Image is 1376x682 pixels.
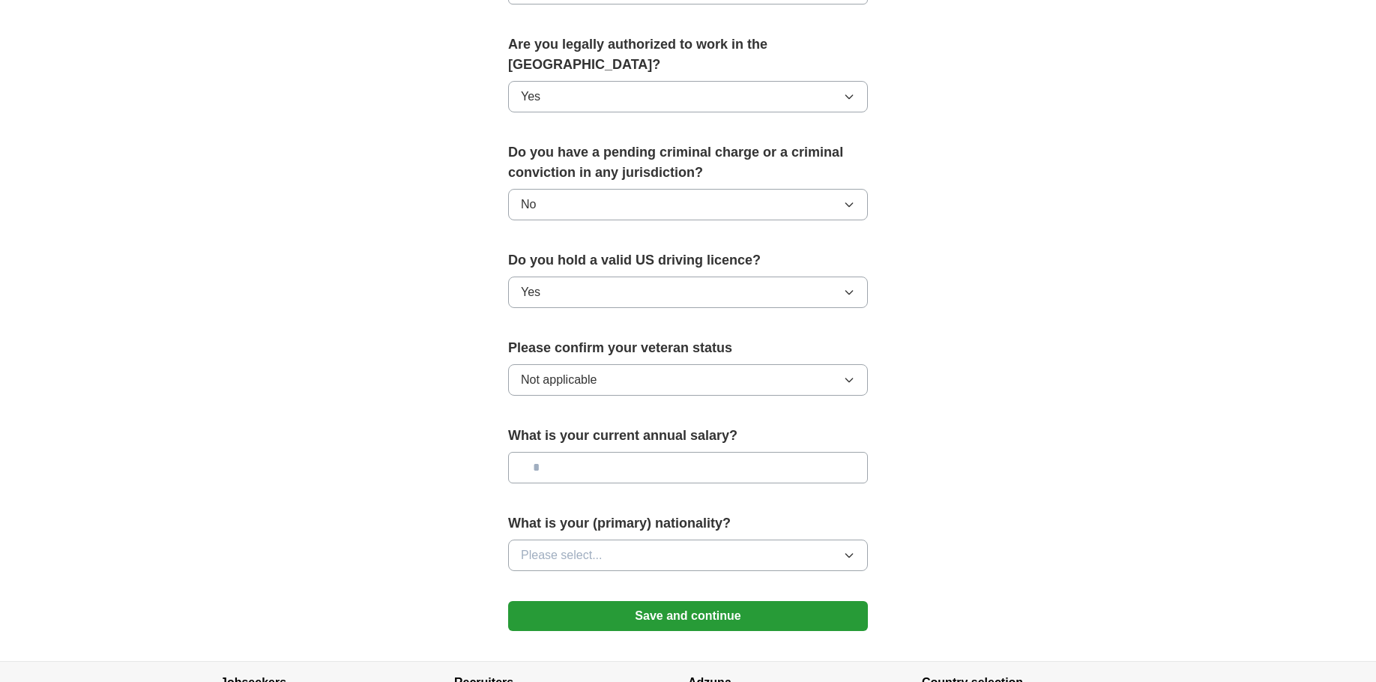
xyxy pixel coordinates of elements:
[508,601,868,631] button: Save and continue
[508,250,868,271] label: Do you hold a valid US driving licence?
[521,88,540,106] span: Yes
[521,196,536,214] span: No
[508,513,868,534] label: What is your (primary) nationality?
[508,81,868,112] button: Yes
[508,540,868,571] button: Please select...
[508,338,868,358] label: Please confirm your veteran status
[521,546,603,564] span: Please select...
[508,34,868,75] label: Are you legally authorized to work in the [GEOGRAPHIC_DATA]?
[521,283,540,301] span: Yes
[508,426,868,446] label: What is your current annual salary?
[521,371,597,389] span: Not applicable
[508,277,868,308] button: Yes
[508,142,868,183] label: Do you have a pending criminal charge or a criminal conviction in any jurisdiction?
[508,189,868,220] button: No
[508,364,868,396] button: Not applicable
